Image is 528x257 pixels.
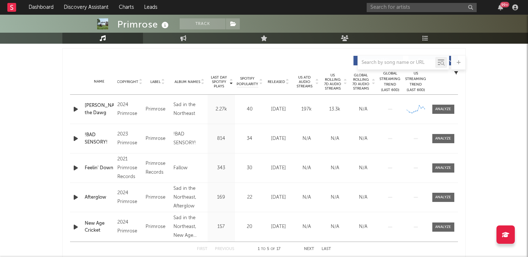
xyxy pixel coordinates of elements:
[249,245,289,254] div: 1 5 17
[294,135,319,142] div: N/A
[266,164,291,172] div: [DATE]
[268,80,285,84] span: Released
[261,247,265,251] span: to
[294,194,319,201] div: N/A
[294,106,319,113] div: 197k
[237,194,263,201] div: 22
[498,4,503,10] button: 99+
[351,223,375,231] div: N/A
[351,164,375,172] div: N/A
[146,222,170,231] div: Primrose
[367,3,477,12] input: Search for artists
[304,247,314,251] button: Next
[405,71,427,93] div: US Streaming Trend (Last 60D)
[323,135,347,142] div: N/A
[500,2,509,7] div: 99 +
[173,130,206,148] div: !BAD SENSORY!
[150,80,161,84] span: Label
[117,189,142,206] div: 2024 Primrose
[351,135,375,142] div: N/A
[322,247,331,251] button: Last
[294,75,315,88] span: US ATD Audio Streams
[175,80,200,84] span: Album Names
[197,247,208,251] button: First
[237,223,263,231] div: 20
[209,223,233,231] div: 157
[85,79,114,84] div: Name
[117,101,142,118] div: 2024 Primrose
[351,194,375,201] div: N/A
[173,184,206,211] div: Sad in the Northeast, Afterglow
[209,194,233,201] div: 169
[173,101,206,118] div: Sad in the Northeast
[358,60,435,66] input: Search by song name or URL
[237,164,263,172] div: 30
[323,73,343,91] span: US Rolling 7D Audio Streams
[294,223,319,231] div: N/A
[85,164,114,172] a: Feelin' Down
[237,135,263,142] div: 34
[209,164,233,172] div: 343
[323,106,347,113] div: 13.3k
[209,106,233,113] div: 2.27k
[173,164,187,173] div: Fallow
[117,18,170,30] div: Primrose
[209,75,229,88] span: Last Day Spotify Plays
[351,106,375,113] div: N/A
[215,247,234,251] button: Previous
[266,194,291,201] div: [DATE]
[146,159,170,177] div: Primrose Records
[209,135,233,142] div: 814
[117,130,142,148] div: 2023 Primrose
[173,214,206,240] div: Sad in the Northeast, New Age Cricket
[85,220,114,234] a: New Age Cricket
[323,164,347,172] div: N/A
[379,71,401,93] div: Global Streaming Trend (Last 60D)
[236,76,258,87] span: Spotify Popularity
[146,134,170,143] div: Primrose
[146,193,170,202] div: Primrose
[294,164,319,172] div: N/A
[266,106,291,113] div: [DATE]
[85,131,114,146] a: !BAD SENSORY!
[117,80,138,84] span: Copyright
[117,155,142,181] div: 2021 Primrose Records
[351,73,371,91] span: Global Rolling 7D Audio Streams
[117,218,142,236] div: 2024 Primrose
[266,223,291,231] div: [DATE]
[271,247,275,251] span: of
[85,102,114,116] a: [PERSON_NAME] the Dawg
[85,194,114,201] a: Afterglow
[266,135,291,142] div: [DATE]
[237,106,263,113] div: 40
[323,223,347,231] div: N/A
[323,194,347,201] div: N/A
[180,18,225,29] button: Track
[146,105,170,114] div: Primrose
